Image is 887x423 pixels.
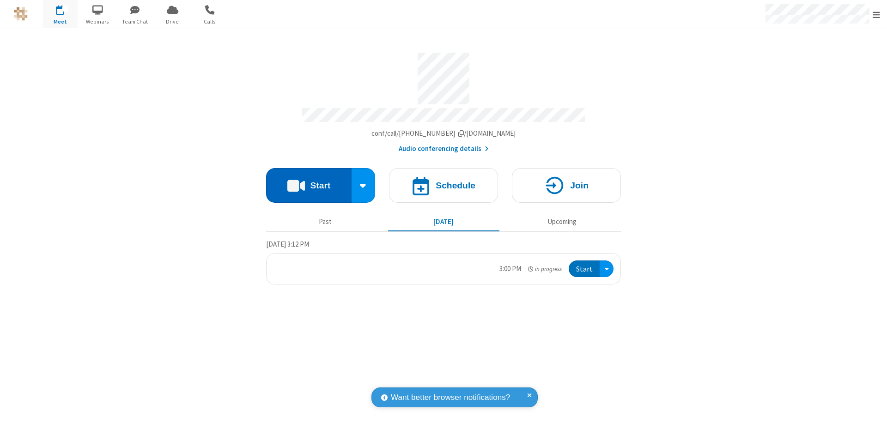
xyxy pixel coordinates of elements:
[371,128,516,139] button: Copy my meeting room linkCopy my meeting room link
[193,18,227,26] span: Calls
[270,213,381,230] button: Past
[600,260,614,278] div: Open menu
[569,260,600,278] button: Start
[352,168,376,203] div: Start conference options
[118,18,152,26] span: Team Chat
[43,18,78,26] span: Meet
[506,213,618,230] button: Upcoming
[864,399,880,417] iframe: Chat
[266,240,309,248] span: [DATE] 3:12 PM
[155,18,190,26] span: Drive
[391,392,510,404] span: Want better browser notifications?
[80,18,115,26] span: Webinars
[266,46,621,154] section: Account details
[436,181,475,190] h4: Schedule
[388,213,499,230] button: [DATE]
[399,144,489,154] button: Audio conferencing details
[266,168,352,203] button: Start
[528,265,562,273] em: in progress
[371,129,516,138] span: Copy my meeting room link
[512,168,621,203] button: Join
[310,181,330,190] h4: Start
[266,239,621,285] section: Today's Meetings
[570,181,589,190] h4: Join
[389,168,498,203] button: Schedule
[499,264,521,274] div: 3:00 PM
[14,7,28,21] img: QA Selenium DO NOT DELETE OR CHANGE
[62,5,68,12] div: 1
